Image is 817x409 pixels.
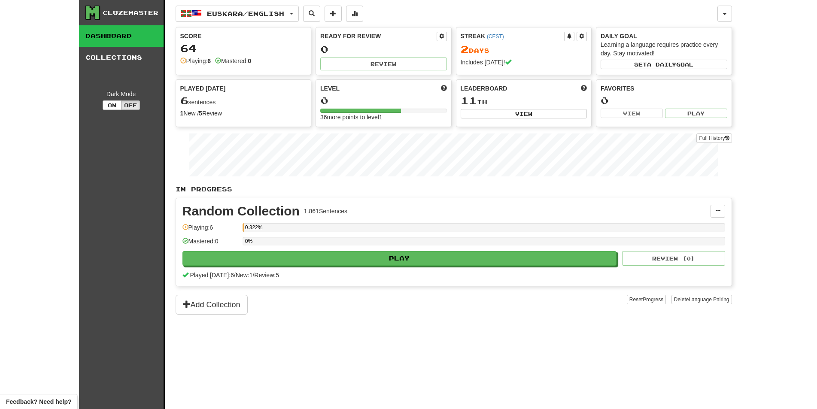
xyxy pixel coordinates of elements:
strong: 0 [248,58,251,64]
p: In Progress [176,185,732,194]
span: Played [DATE]: 6 [190,272,234,279]
span: Euskara / English [207,10,284,17]
div: th [461,95,587,106]
span: / [252,272,254,279]
div: Favorites [601,84,727,93]
span: 2 [461,43,469,55]
button: Off [121,100,140,110]
a: (CEST) [487,33,504,39]
button: Euskara/English [176,6,299,22]
div: Daily Goal [601,32,727,40]
div: sentences [180,95,307,106]
button: View [601,109,663,118]
span: a daily [647,61,676,67]
button: Play [182,251,617,266]
button: Search sentences [303,6,320,22]
div: Random Collection [182,205,300,218]
button: On [103,100,121,110]
span: Score more points to level up [441,84,447,93]
button: Play [665,109,727,118]
strong: 6 [207,58,211,64]
span: Language Pairing [689,297,729,303]
span: Level [320,84,340,93]
div: Dark Mode [85,90,157,98]
div: Clozemaster [103,9,158,17]
button: DeleteLanguage Pairing [671,295,732,304]
div: Includes [DATE]! [461,58,587,67]
a: Full History [696,133,732,143]
button: Add sentence to collection [325,6,342,22]
div: New / Review [180,109,307,118]
div: Playing: 6 [182,223,238,237]
div: 0 [320,95,447,106]
span: Played [DATE] [180,84,226,93]
button: Seta dailygoal [601,60,727,69]
span: Open feedback widget [6,397,71,406]
span: / [234,272,236,279]
strong: 1 [180,110,184,117]
button: View [461,109,587,118]
div: 0 [601,95,727,106]
div: Mastered: [215,57,251,65]
div: 36 more points to level 1 [320,113,447,121]
a: Collections [79,47,164,68]
div: Ready for Review [320,32,437,40]
span: Progress [643,297,663,303]
div: 1.861 Sentences [304,207,347,215]
div: 0 [320,44,447,55]
span: This week in points, UTC [581,84,587,93]
div: Score [180,32,307,40]
div: Learning a language requires practice every day. Stay motivated! [601,40,727,58]
button: Review [320,58,447,70]
span: 11 [461,94,477,106]
strong: 5 [199,110,202,117]
span: Review: 5 [254,272,279,279]
div: Streak [461,32,565,40]
a: Dashboard [79,25,164,47]
button: ResetProgress [627,295,666,304]
button: More stats [346,6,363,22]
div: 64 [180,43,307,54]
span: New: 1 [236,272,253,279]
button: Add Collection [176,295,248,315]
div: Playing: [180,57,211,65]
span: 6 [180,94,188,106]
div: Mastered: 0 [182,237,238,251]
span: Leaderboard [461,84,507,93]
div: Day s [461,44,587,55]
button: Review (0) [622,251,725,266]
